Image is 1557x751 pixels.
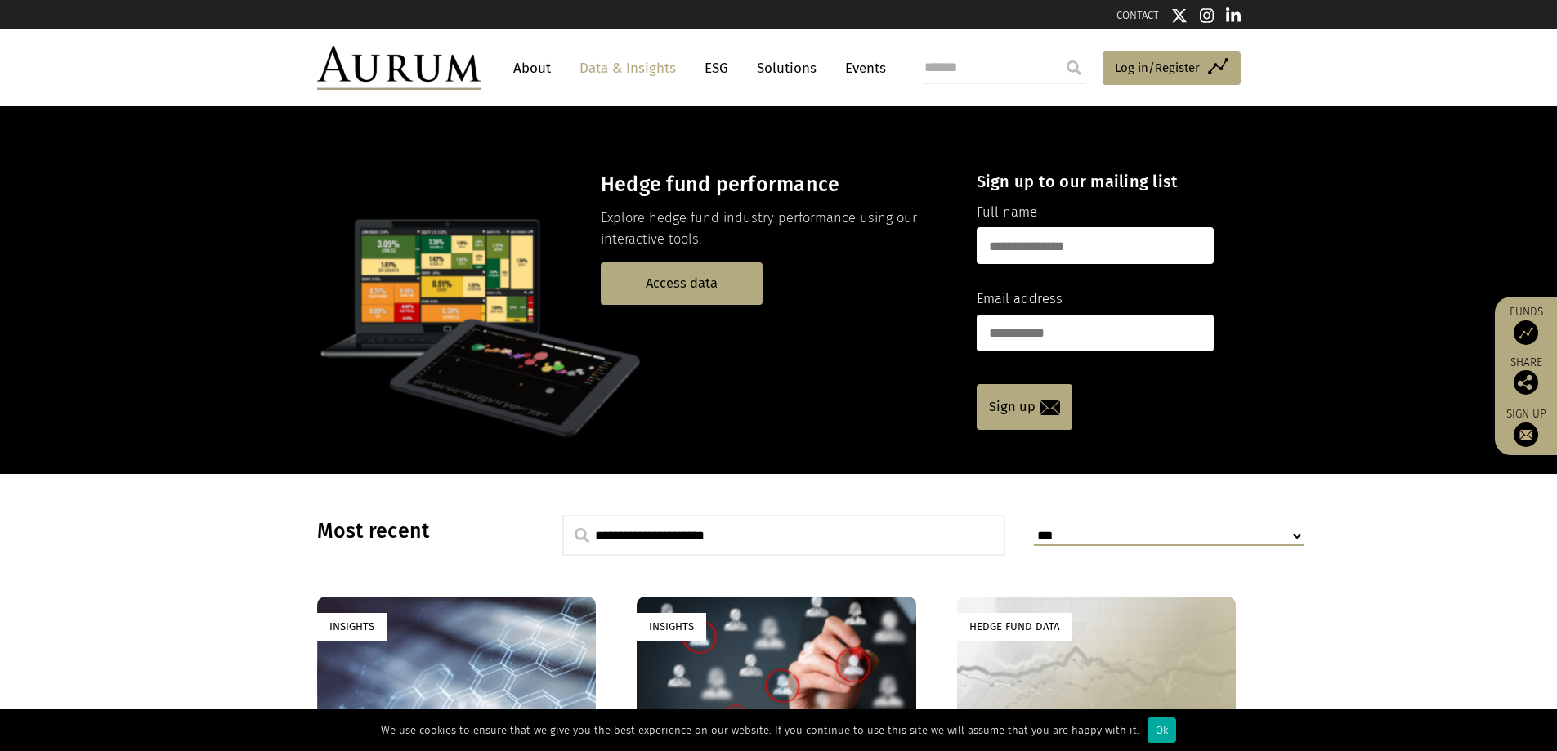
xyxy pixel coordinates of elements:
h3: Hedge fund performance [601,172,948,197]
a: Sign up [1503,407,1549,447]
a: Sign up [977,384,1072,430]
a: Data & Insights [571,53,684,83]
span: Log in/Register [1115,58,1200,78]
a: Solutions [749,53,825,83]
img: Sign up to our newsletter [1514,422,1538,447]
label: Email address [977,288,1063,310]
p: Explore hedge fund industry performance using our interactive tools. [601,208,948,251]
img: Linkedin icon [1226,7,1241,24]
h3: Most recent [317,519,521,543]
a: Funds [1503,305,1549,345]
a: About [505,53,559,83]
a: Events [837,53,886,83]
h4: Sign up to our mailing list [977,172,1214,191]
label: Full name [977,202,1037,223]
input: Submit [1058,51,1090,84]
a: Access data [601,262,763,304]
img: Access Funds [1514,320,1538,345]
a: Log in/Register [1103,51,1241,86]
div: Hedge Fund Data [957,613,1072,640]
img: Aurum [317,46,481,90]
img: email-icon [1040,400,1060,415]
img: Share this post [1514,370,1538,395]
div: Share [1503,357,1549,395]
img: search.svg [575,528,589,543]
div: Insights [317,613,387,640]
div: Ok [1148,717,1176,743]
img: Instagram icon [1200,7,1215,24]
img: Twitter icon [1171,7,1188,24]
a: CONTACT [1116,9,1159,21]
div: Insights [637,613,706,640]
a: ESG [696,53,736,83]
